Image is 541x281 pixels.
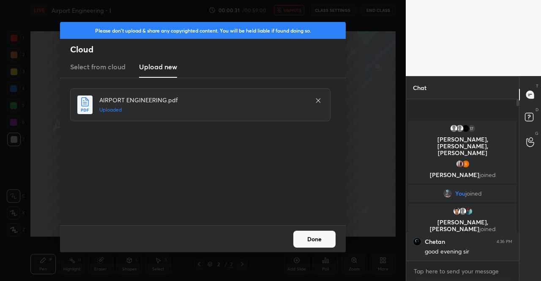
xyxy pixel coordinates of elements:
[467,124,476,133] div: 17
[464,207,473,216] img: 3
[406,76,433,99] p: Chat
[293,231,336,248] button: Done
[70,44,346,55] h2: Cloud
[425,238,445,246] h6: Chetan
[450,124,458,133] img: default.png
[413,219,512,232] p: [PERSON_NAME], [PERSON_NAME]
[413,237,421,246] img: 3
[462,124,470,133] img: 3
[60,22,346,39] div: Please don't upload & share any copyrighted content. You will be held liable if found doing so.
[465,190,482,197] span: joined
[456,124,464,133] img: default.png
[453,207,461,216] img: 38cc586e98444ad490d525779bd7ffec.jpg
[139,62,177,72] h3: Upload new
[535,130,538,136] p: G
[99,95,306,104] h4: AIRPORT ENGINEERING.pdf
[406,119,519,261] div: grid
[536,106,538,113] p: D
[455,190,465,197] span: You
[497,239,512,244] div: 4:36 PM
[99,106,306,114] h5: Uploaded
[425,248,512,256] div: good evening sir
[536,83,538,89] p: T
[413,136,512,156] p: [PERSON_NAME], [PERSON_NAME], [PERSON_NAME]
[479,225,496,233] span: joined
[462,160,470,168] img: fb3431a9b24e49a1b3bcbff65c499ed1.jpg
[459,207,467,216] img: default.png
[443,189,452,198] img: 9d3c740ecb1b4446abd3172a233dfc7b.png
[479,171,496,179] span: joined
[456,160,464,168] img: 39cd23a95483479a8d2a26ae847752cd.jpg
[413,172,512,178] p: [PERSON_NAME]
